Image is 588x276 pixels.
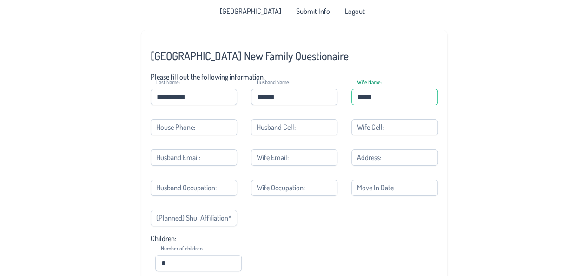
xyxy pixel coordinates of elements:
[220,7,281,15] span: [GEOGRAPHIC_DATA]
[214,4,287,19] a: [GEOGRAPHIC_DATA]
[151,48,438,63] h2: [GEOGRAPHIC_DATA] New Family Questionaire
[345,7,365,15] span: Logout
[151,234,438,243] p: Children:
[296,7,330,15] span: Submit Info
[214,4,287,19] li: Pine Lake Park
[151,72,438,81] p: Please fill out the following information.
[291,4,336,19] a: Submit Info
[339,4,370,19] li: Logout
